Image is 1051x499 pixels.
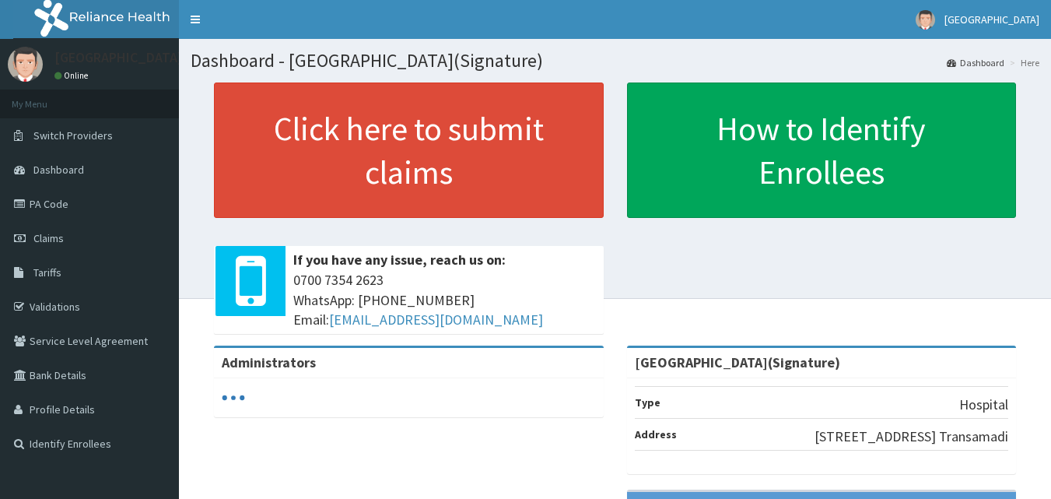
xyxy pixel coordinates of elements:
[222,386,245,409] svg: audio-loading
[635,395,660,409] b: Type
[329,311,543,329] a: [EMAIL_ADDRESS][DOMAIN_NAME]
[33,265,61,279] span: Tariffs
[947,56,1004,69] a: Dashboard
[1006,56,1039,69] li: Here
[33,163,84,177] span: Dashboard
[627,83,1017,218] a: How to Identify Enrollees
[54,51,183,65] p: [GEOGRAPHIC_DATA]
[635,427,677,441] b: Address
[815,427,1008,447] p: [STREET_ADDRESS] Transamadi
[33,231,64,245] span: Claims
[916,10,935,30] img: User Image
[635,353,840,371] strong: [GEOGRAPHIC_DATA](Signature)
[944,12,1039,26] span: [GEOGRAPHIC_DATA]
[293,270,596,330] span: 0700 7354 2623 WhatsApp: [PHONE_NUMBER] Email:
[54,70,92,81] a: Online
[222,353,316,371] b: Administrators
[293,251,506,269] b: If you have any issue, reach us on:
[214,83,604,218] a: Click here to submit claims
[33,128,113,142] span: Switch Providers
[8,47,43,82] img: User Image
[959,395,1008,415] p: Hospital
[191,51,1039,71] h1: Dashboard - [GEOGRAPHIC_DATA](Signature)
